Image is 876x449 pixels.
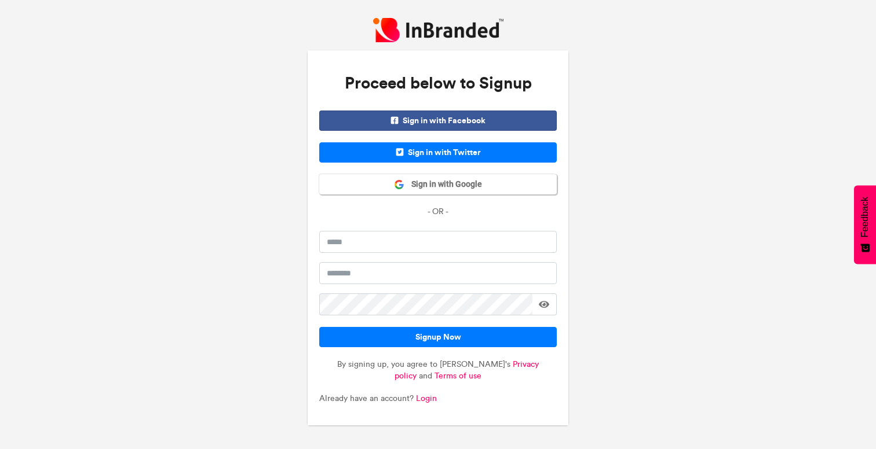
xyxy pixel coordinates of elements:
[860,197,870,237] span: Feedback
[319,327,557,347] button: Signup Now
[319,393,557,404] p: Already have an account?
[319,62,557,105] h3: Proceed below to Signup
[435,371,481,381] a: Terms of use
[854,185,876,264] button: Feedback - Show survey
[395,359,539,381] a: Privacy policy
[319,111,557,131] span: Sign in with Facebook
[319,206,557,218] p: - OR -
[319,174,557,194] button: Sign in with Google
[319,142,557,163] span: Sign in with Twitter
[404,179,482,190] span: Sign in with Google
[416,393,437,403] a: Login
[373,18,503,42] img: InBranded Logo
[319,359,557,393] p: By signing up, you agree to [PERSON_NAME]'s and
